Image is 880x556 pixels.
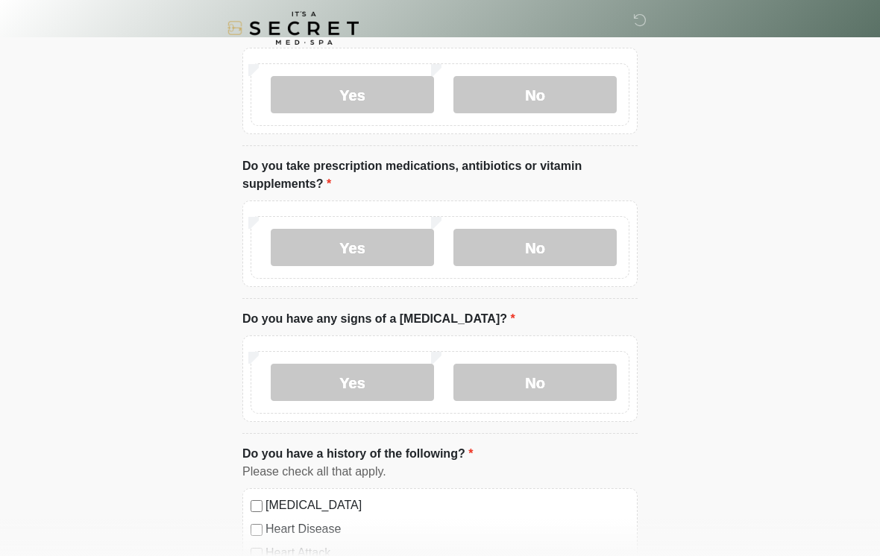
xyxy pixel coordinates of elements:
[271,364,434,401] label: Yes
[453,76,617,113] label: No
[251,524,263,536] input: Heart Disease
[271,229,434,266] label: Yes
[453,364,617,401] label: No
[251,500,263,512] input: [MEDICAL_DATA]
[453,229,617,266] label: No
[271,76,434,113] label: Yes
[242,157,638,193] label: Do you take prescription medications, antibiotics or vitamin supplements?
[242,310,515,328] label: Do you have any signs of a [MEDICAL_DATA]?
[242,463,638,481] div: Please check all that apply.
[265,496,629,514] label: [MEDICAL_DATA]
[242,445,473,463] label: Do you have a history of the following?
[227,11,359,45] img: It's A Secret Med Spa Logo
[265,520,629,538] label: Heart Disease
